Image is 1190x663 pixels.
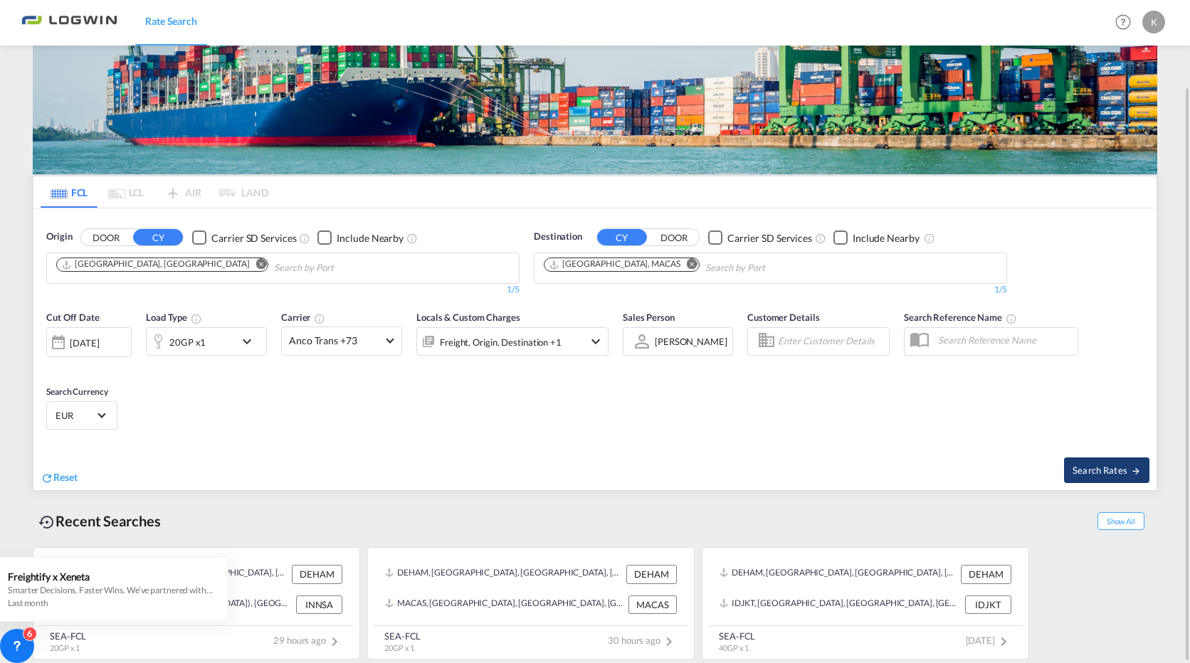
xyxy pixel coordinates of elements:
span: Locals & Custom Charges [416,312,520,323]
md-checkbox: Checkbox No Ink [192,230,296,245]
div: K [1142,11,1165,33]
div: SEA-FCL [719,630,755,642]
div: Freight Origin Destination Factory Stuffing [440,332,562,352]
md-icon: icon-chevron-right [995,633,1012,650]
md-icon: Unchecked: Ignores neighbouring ports when fetching rates.Checked : Includes neighbouring ports w... [406,233,418,244]
md-chips-wrap: Chips container. Use arrow keys to select chips. [542,253,846,280]
span: Help [1111,10,1135,34]
button: DOOR [81,230,131,246]
button: Search Ratesicon-arrow-right [1064,457,1149,483]
div: Press delete to remove this chip. [549,258,683,270]
span: EUR [56,409,95,422]
div: DEHAM [961,565,1011,583]
div: icon-refreshReset [41,470,78,486]
md-icon: icon-chevron-down [587,333,604,350]
div: DEHAM, Hamburg, Germany, Western Europe, Europe [720,565,957,583]
div: 1/5 [46,284,520,296]
span: Search Reference Name [904,312,1017,323]
span: Sales Person [623,312,675,323]
input: Chips input. [274,257,409,280]
div: IDJKT, Jakarta, Java, Indonesia, South East Asia, Asia Pacific [720,595,962,614]
md-icon: Unchecked: Search for CY (Container Yard) services for all selected carriers.Checked : Search for... [815,233,826,244]
span: Cut Off Date [46,312,100,323]
span: Carrier [281,312,325,323]
input: Chips input. [705,257,841,280]
md-icon: icon-refresh [41,472,53,484]
span: 20GP x 1 [384,643,414,652]
div: Carrier SD Services [211,231,296,245]
span: Search Currency [46,386,108,397]
span: 20GP x 1 [50,643,80,652]
recent-search-card: DEHAM, [GEOGRAPHIC_DATA], [GEOGRAPHIC_DATA], [GEOGRAPHIC_DATA], [GEOGRAPHIC_DATA] DEHAMIDJKT, [GE... [702,547,1029,659]
div: Freight Origin Destination Factory Stuffingicon-chevron-down [416,327,609,356]
span: 29 hours ago [273,635,343,646]
span: Anco Trans +73 [289,334,381,348]
div: 20GP x1icon-chevron-down [146,327,267,356]
md-chips-wrap: Chips container. Use arrow keys to select chips. [54,253,415,280]
span: Destination [534,230,582,244]
div: INNSA [296,595,342,614]
button: Remove [246,258,268,272]
div: SEA-FCL [50,630,86,642]
md-select: Sales Person: Katja Jaenisch [653,331,729,351]
span: Origin [46,230,72,244]
input: Search Reference Name [931,329,1078,351]
md-icon: Unchecked: Ignores neighbouring ports when fetching rates.Checked : Includes neighbouring ports w... [924,233,935,244]
div: MACAS, Casablanca, Morocco, Northern Africa, Africa [385,595,625,614]
md-icon: Unchecked: Search for CY (Container Yard) services for all selected carriers.Checked : Search for... [299,233,310,244]
md-icon: icon-chevron-right [326,633,343,650]
span: 40GP x 1 [719,643,749,652]
input: Enter Customer Details [778,331,885,352]
md-icon: icon-chevron-down [238,333,263,350]
md-datepicker: Select [46,355,57,374]
div: DEHAM, Hamburg, Germany, Western Europe, Europe [385,565,623,583]
md-icon: icon-information-outline [191,313,202,324]
md-pagination-wrapper: Use the left and right arrow keys to navigate between tabs [41,176,268,208]
md-checkbox: Checkbox No Ink [833,230,920,245]
md-icon: icon-chevron-right [660,633,678,650]
span: Customer Details [747,312,819,323]
span: Show All [1097,512,1144,530]
button: CY [597,229,647,245]
div: DEHAM [292,565,342,583]
div: Recent Searches [33,505,167,537]
div: SEA-FCL [384,630,421,642]
div: IDJKT [965,595,1011,614]
md-icon: Your search will be saved by the below given name [1006,313,1017,324]
div: 1/5 [534,284,1007,296]
button: CY [133,229,183,245]
div: Casablanca, MACAS [549,258,680,270]
span: Search Rates [1073,465,1141,476]
recent-search-card: DEHAM, [GEOGRAPHIC_DATA], [GEOGRAPHIC_DATA], [GEOGRAPHIC_DATA], [GEOGRAPHIC_DATA] DEHAMMACAS, [GE... [367,547,695,659]
div: DEHAM [626,565,677,583]
div: Carrier SD Services [727,231,812,245]
div: [DATE] [46,327,132,357]
span: [DATE] [966,635,1012,646]
button: Remove [678,258,699,272]
div: Hamburg, DEHAM [61,258,249,270]
div: Help [1111,10,1142,36]
div: Include Nearby [337,231,404,245]
md-tab-item: FCL [41,176,98,208]
div: Include Nearby [853,231,920,245]
div: [DATE] [70,336,99,349]
img: bc73a0e0d8c111efacd525e4c8ad7d32.png [21,6,117,38]
span: Reset [53,471,78,483]
div: MACAS [628,595,677,614]
md-checkbox: Checkbox No Ink [708,230,812,245]
md-select: Select Currency: € EUREuro [54,405,110,425]
div: 20GP x1 [169,332,206,352]
div: OriginDOOR CY Checkbox No InkUnchecked: Search for CY (Container Yard) services for all selected ... [33,208,1157,489]
span: 30 hours ago [608,635,678,646]
div: Press delete to remove this chip. [61,258,252,270]
md-checkbox: Checkbox No Ink [317,230,404,245]
md-icon: icon-backup-restore [38,514,56,531]
span: Rate Search [145,15,197,27]
md-icon: icon-arrow-right [1131,466,1141,476]
div: [PERSON_NAME] [655,336,727,347]
span: Load Type [146,312,202,323]
button: DOOR [649,230,699,246]
md-icon: The selected Trucker/Carrierwill be displayed in the rate results If the rates are from another f... [314,313,325,324]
